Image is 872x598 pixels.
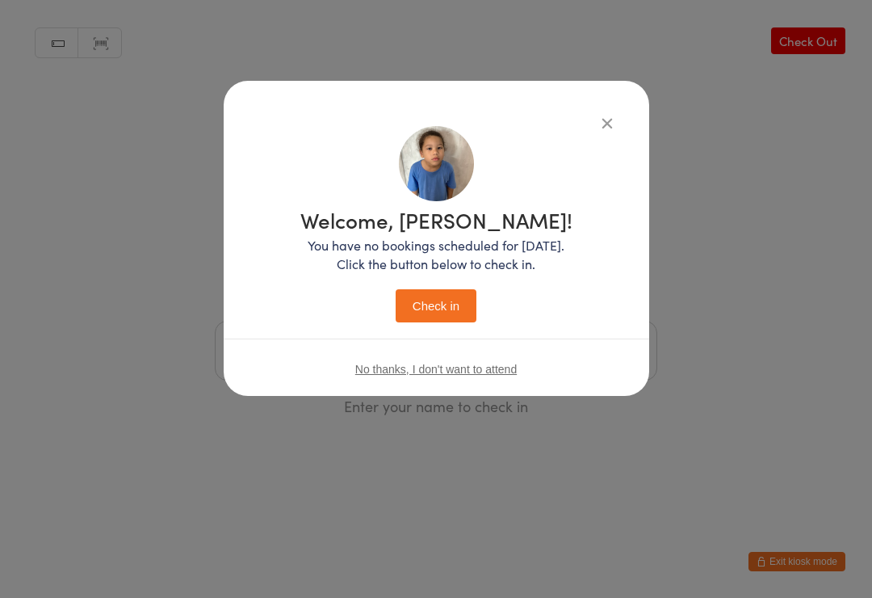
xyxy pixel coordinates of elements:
img: image1704697624.png [399,126,474,201]
p: You have no bookings scheduled for [DATE]. Click the button below to check in. [300,236,572,273]
button: No thanks, I don't want to attend [355,363,517,376]
h1: Welcome, [PERSON_NAME]! [300,209,572,230]
button: Check in [396,289,476,322]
